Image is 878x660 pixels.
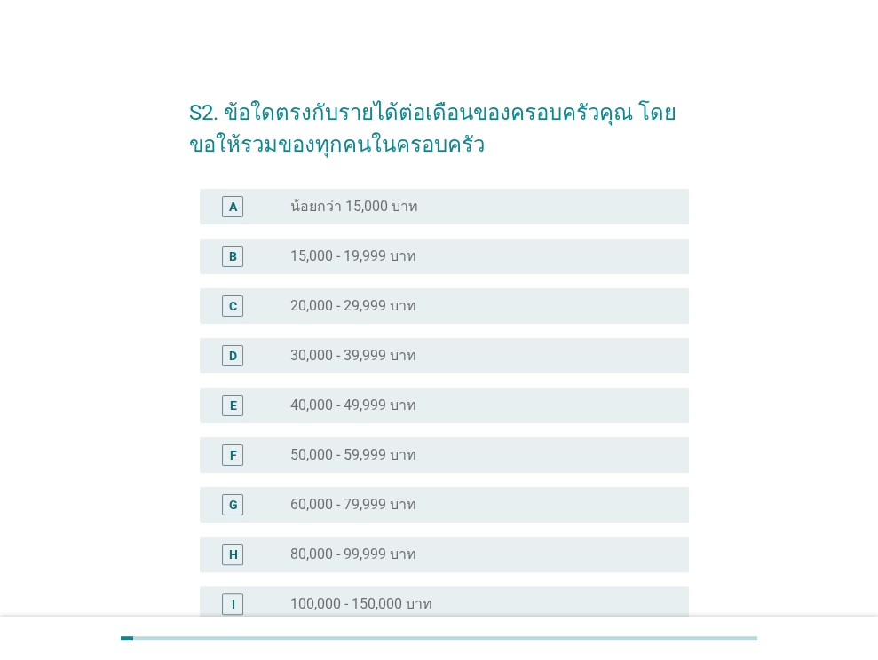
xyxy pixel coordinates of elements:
[228,545,237,563] div: H
[229,396,236,414] div: E
[290,297,416,315] label: 20,000 - 29,999 บาท
[290,496,416,514] label: 60,000 - 79,999 บาท
[229,445,236,464] div: F
[290,397,416,414] label: 40,000 - 49,999 บาท
[290,247,416,265] label: 15,000 - 19,999 บาท
[290,546,416,563] label: 80,000 - 99,999 บาท
[231,594,234,613] div: I
[229,296,237,315] div: C
[290,595,432,613] label: 100,000 - 150,000 บาท
[228,495,237,514] div: G
[290,198,418,216] label: น้อยกว่า 15,000 บาท
[229,247,237,265] div: B
[290,347,416,365] label: 30,000 - 39,999 บาท
[229,197,237,216] div: A
[229,346,237,365] div: D
[290,446,416,464] label: 50,000 - 59,999 บาท
[189,79,689,161] h2: S2. ข้อใดตรงกับรายได้ต่อเดือนของครอบครัวคุณ โดยขอให้รวมของทุกคนในครอบครัว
